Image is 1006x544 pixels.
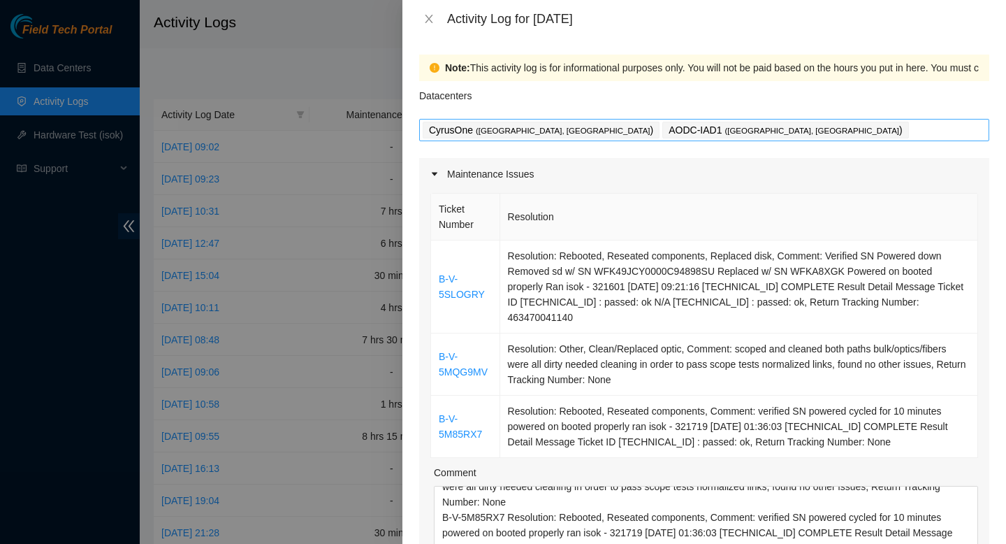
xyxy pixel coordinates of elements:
a: B-V-5MQG9MV [439,351,488,378]
span: ( [GEOGRAPHIC_DATA], [GEOGRAPHIC_DATA] [724,127,899,135]
a: B-V-5SLOGRY [439,273,485,300]
a: B-V-5M85RX7 [439,413,482,440]
span: exclamation-circle [430,63,439,73]
th: Resolution [500,194,978,241]
span: caret-right [430,170,439,178]
label: Comment [434,465,476,480]
p: AODC-IAD1 ) [669,122,902,138]
span: ( [GEOGRAPHIC_DATA], [GEOGRAPHIC_DATA] [476,127,650,135]
button: Close [419,13,439,26]
div: Maintenance Issues [419,158,989,190]
td: Resolution: Rebooted, Reseated components, Comment: verified SN powered cycled for 10 minutes pow... [500,396,978,458]
td: Resolution: Rebooted, Reseated components, Replaced disk, Comment: Verified SN Powered down Remov... [500,241,978,334]
div: Activity Log for [DATE] [447,11,989,27]
span: close [423,13,435,24]
p: CyrusOne ) [429,122,653,138]
strong: Note: [445,60,470,76]
td: Resolution: Other, Clean/Replaced optic, Comment: scoped and cleaned both paths bulk/optics/fiber... [500,334,978,396]
th: Ticket Number [431,194,500,241]
p: Datacenters [419,81,472,103]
